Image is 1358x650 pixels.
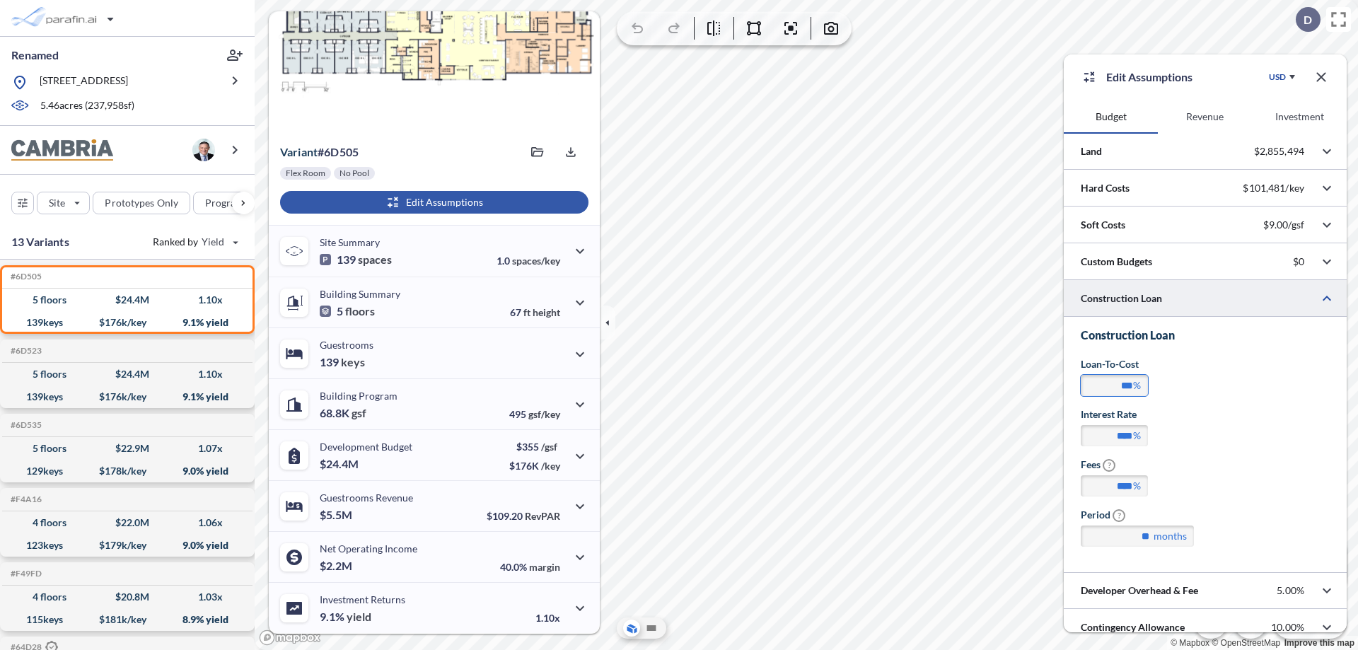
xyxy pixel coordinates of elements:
[541,460,560,472] span: /key
[141,231,248,253] button: Ranked by Yield
[320,457,361,471] p: $24.4M
[509,460,560,472] p: $176K
[339,168,369,179] p: No Pool
[320,593,405,605] p: Investment Returns
[500,561,560,573] p: 40.0%
[320,355,365,369] p: 139
[11,233,69,250] p: 13 Variants
[37,192,90,214] button: Site
[320,288,400,300] p: Building Summary
[1081,458,1115,472] label: Fees
[1133,479,1141,493] label: %
[358,253,392,267] span: spaces
[8,346,42,356] h5: Click to copy the code
[347,610,371,624] span: yield
[345,304,375,318] span: floors
[1113,509,1125,522] span: ?
[8,272,42,282] h5: Click to copy the code
[1081,218,1125,232] p: Soft Costs
[320,390,397,402] p: Building Program
[533,306,560,318] span: height
[320,339,373,351] p: Guestrooms
[1253,100,1347,134] button: Investment
[192,139,215,161] img: user logo
[1269,71,1286,83] div: USD
[49,196,65,210] p: Site
[1158,100,1252,134] button: Revenue
[1081,620,1185,634] p: Contingency Allowance
[1212,638,1280,648] a: OpenStreetMap
[1277,584,1304,597] p: 5.00%
[623,620,640,637] button: Aerial View
[1133,429,1141,443] label: %
[320,610,371,624] p: 9.1%
[320,304,375,318] p: 5
[280,145,359,159] p: # 6d505
[205,196,245,210] p: Program
[1081,328,1330,342] h3: Construction Loan
[510,306,560,318] p: 67
[8,494,42,504] h5: Click to copy the code
[528,408,560,420] span: gsf/key
[341,355,365,369] span: keys
[320,542,417,555] p: Net Operating Income
[1263,219,1304,231] p: $9.00/gsf
[1133,378,1141,393] label: %
[105,196,178,210] p: Prototypes Only
[523,306,530,318] span: ft
[1243,182,1304,195] p: $101,481/key
[193,192,269,214] button: Program
[509,408,560,420] p: 495
[320,508,354,522] p: $5.5M
[525,510,560,522] span: RevPAR
[352,406,366,420] span: gsf
[1171,638,1209,648] a: Mapbox
[8,420,42,430] h5: Click to copy the code
[1064,100,1158,134] button: Budget
[1103,459,1115,472] span: ?
[1081,584,1198,598] p: Developer Overhead & Fee
[1081,508,1125,522] label: Period
[280,145,318,158] span: Variant
[1081,255,1152,269] p: Custom Budgets
[529,561,560,573] span: margin
[40,74,128,91] p: [STREET_ADDRESS]
[320,492,413,504] p: Guestrooms Revenue
[202,235,225,249] span: Yield
[1106,69,1192,86] p: Edit Assumptions
[1254,145,1304,158] p: $2,855,494
[40,98,134,114] p: 5.46 acres ( 237,958 sf)
[11,47,59,63] p: Renamed
[320,559,354,573] p: $2.2M
[1154,529,1187,543] label: months
[535,612,560,624] p: 1.10x
[320,253,392,267] p: 139
[320,441,412,453] p: Development Budget
[93,192,190,214] button: Prototypes Only
[1081,407,1137,422] label: Interest Rate
[487,510,560,522] p: $109.20
[541,441,557,453] span: /gsf
[1081,181,1130,195] p: Hard Costs
[509,441,560,453] p: $355
[1284,638,1354,648] a: Improve this map
[512,255,560,267] span: spaces/key
[1293,255,1304,268] p: $0
[1081,144,1102,158] p: Land
[11,139,113,161] img: BrandImage
[643,620,660,637] button: Site Plan
[280,191,588,214] button: Edit Assumptions
[259,629,321,646] a: Mapbox homepage
[1304,13,1312,26] p: D
[1081,357,1139,371] label: Loan-to-Cost
[320,236,380,248] p: Site Summary
[320,406,366,420] p: 68.8K
[8,569,42,579] h5: Click to copy the code
[286,168,325,179] p: Flex Room
[1271,621,1304,634] p: 10.00%
[497,255,560,267] p: 1.0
